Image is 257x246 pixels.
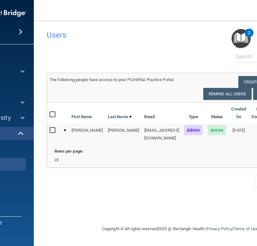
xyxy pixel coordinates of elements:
[69,124,105,145] td: [PERSON_NAME]
[105,124,142,145] td: [PERSON_NAME]
[142,124,182,145] td: [EMAIL_ADDRESS][DOMAIN_NAME]
[50,77,174,82] span: The following people have access to your PCIHIPAA Practice Portal
[184,125,203,135] span: Admin
[203,88,252,100] button: Remind All Users
[142,103,182,124] th: Email
[182,103,205,124] th: Type
[231,105,246,121] a: Created On
[248,33,250,41] div: 2
[206,226,232,231] a: Privacy Policy
[47,31,198,39] h4: Users
[205,103,229,124] th: Status
[54,149,83,154] b: Rows per page:
[71,113,92,121] a: First Name
[108,113,132,121] a: Last Name
[232,29,251,48] button: Open Resource Center, 2 new notifications
[229,124,249,145] td: [DATE]
[208,125,226,135] span: Active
